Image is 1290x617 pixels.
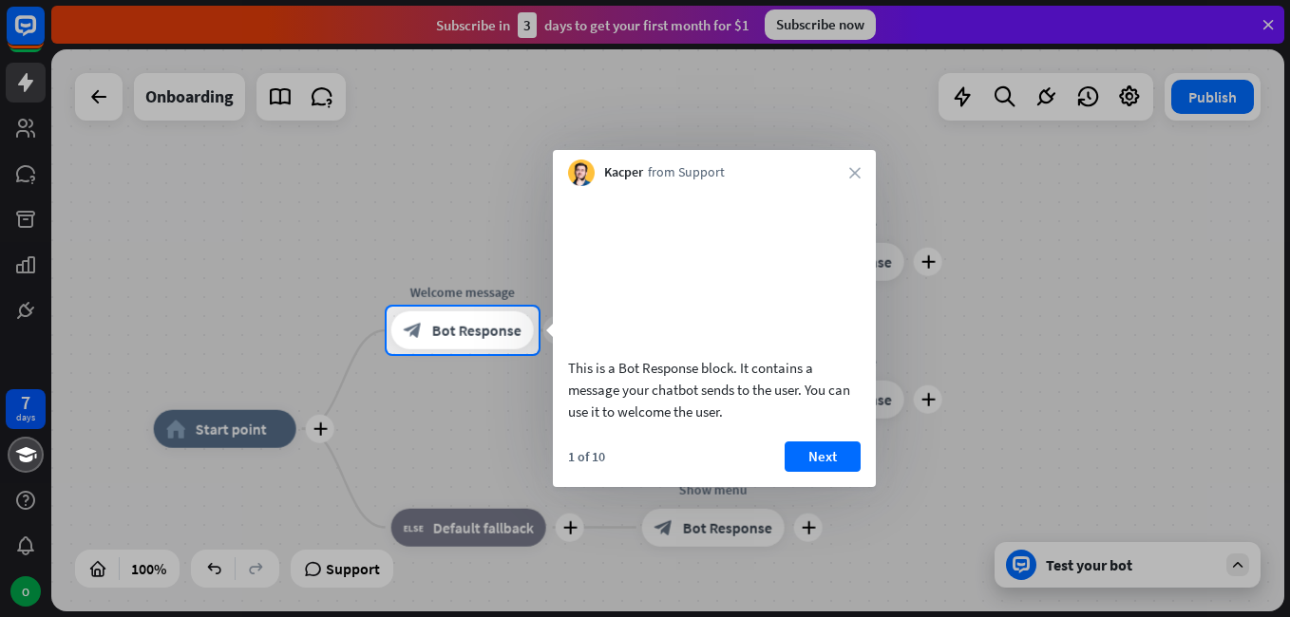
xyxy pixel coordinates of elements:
[849,167,861,178] i: close
[568,357,861,422] div: This is a Bot Response block. It contains a message your chatbot sends to the user. You can use i...
[648,163,725,182] span: from Support
[785,441,861,472] button: Next
[604,163,643,182] span: Kacper
[568,448,605,465] div: 1 of 10
[432,321,522,340] span: Bot Response
[404,321,423,340] i: block_bot_response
